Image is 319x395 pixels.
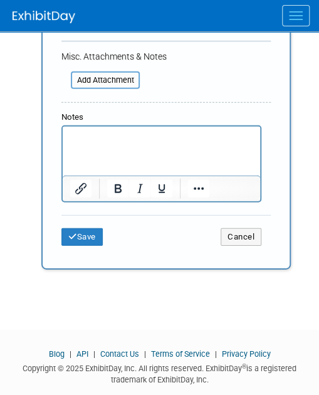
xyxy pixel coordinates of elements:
iframe: Rich Text Area [63,127,260,176]
sup: ® [242,363,246,370]
a: API [76,349,88,359]
span: | [212,349,220,359]
button: Cancel [221,228,261,246]
button: Italic [129,180,150,197]
button: Menu [282,5,310,26]
button: Underline [151,180,172,197]
span: | [141,349,149,359]
div: Notes [61,112,261,124]
a: Contact Us [100,349,139,359]
button: Bold [107,180,128,197]
div: Copyright © 2025 ExhibitDay, Inc. All rights reserved. ExhibitDay is a registered trademark of Ex... [9,360,310,386]
button: Reveal or hide additional toolbar items [188,180,209,197]
span: | [90,349,98,359]
span: | [66,349,75,359]
a: Terms of Service [151,349,210,359]
button: Save [61,228,103,246]
a: Blog [49,349,65,359]
button: Insert/edit link [70,180,92,197]
a: Privacy Policy [222,349,271,359]
div: Misc. Attachments & Notes [61,50,271,63]
img: ExhibitDay [13,11,75,23]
